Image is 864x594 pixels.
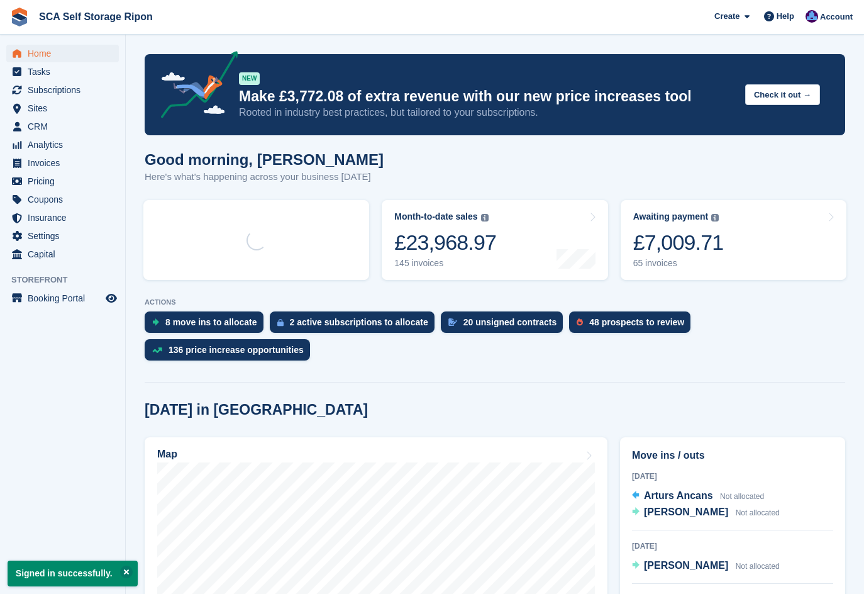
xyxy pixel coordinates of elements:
div: 20 unsigned contracts [463,317,557,327]
span: Arturs Ancans [644,490,713,501]
span: Capital [28,245,103,263]
p: Here's what's happening across your business [DATE] [145,170,384,184]
a: [PERSON_NAME] Not allocated [632,505,780,521]
h2: [DATE] in [GEOGRAPHIC_DATA] [145,401,368,418]
img: icon-info-grey-7440780725fd019a000dd9b08b2336e03edf1995a4989e88bcd33f0948082b44.svg [711,214,719,221]
span: Settings [28,227,103,245]
img: prospect-51fa495bee0391a8d652442698ab0144808aea92771e9ea1ae160a38d050c398.svg [577,318,583,326]
a: 20 unsigned contracts [441,311,570,339]
span: Not allocated [720,492,764,501]
a: menu [6,289,119,307]
a: menu [6,45,119,62]
div: NEW [239,72,260,85]
span: Invoices [28,154,103,172]
img: Sarah Race [806,10,818,23]
a: Month-to-date sales £23,968.97 145 invoices [382,200,607,280]
span: Sites [28,99,103,117]
span: Help [777,10,794,23]
img: contract_signature_icon-13c848040528278c33f63329250d36e43548de30e8caae1d1a13099fd9432cc5.svg [448,318,457,326]
span: Account [820,11,853,23]
span: Subscriptions [28,81,103,99]
div: 2 active subscriptions to allocate [290,317,428,327]
a: menu [6,136,119,154]
span: [PERSON_NAME] [644,507,728,517]
div: 136 price increase opportunities [169,345,304,355]
a: 136 price increase opportunities [145,339,316,367]
img: stora-icon-8386f47178a22dfd0bd8f6a31ec36ba5ce8667c1dd55bd0f319d3a0aa187defe.svg [10,8,29,26]
div: Month-to-date sales [394,211,477,222]
span: Create [714,10,739,23]
h2: Move ins / outs [632,448,833,463]
a: menu [6,209,119,227]
a: SCA Self Storage Ripon [34,6,158,27]
div: Awaiting payment [633,211,709,222]
span: Storefront [11,274,125,286]
img: active_subscription_to_allocate_icon-d502201f5373d7db506a760aba3b589e785aa758c864c3986d89f69b8ff3... [277,318,284,327]
img: icon-info-grey-7440780725fd019a000dd9b08b2336e03edf1995a4989e88bcd33f0948082b44.svg [481,214,489,221]
p: Make £3,772.08 of extra revenue with our new price increases tool [239,87,735,106]
span: CRM [28,118,103,135]
span: Pricing [28,172,103,190]
a: menu [6,245,119,263]
span: Home [28,45,103,62]
div: 65 invoices [633,258,724,269]
button: Check it out → [745,84,820,105]
a: menu [6,63,119,81]
a: menu [6,118,119,135]
a: menu [6,154,119,172]
div: 145 invoices [394,258,496,269]
h1: Good morning, [PERSON_NAME] [145,151,384,168]
div: 8 move ins to allocate [165,317,257,327]
a: 48 prospects to review [569,311,697,339]
p: ACTIONS [145,298,845,306]
div: [DATE] [632,541,833,552]
span: Not allocated [736,562,780,571]
a: Arturs Ancans Not allocated [632,488,764,505]
img: price_increase_opportunities-93ffe204e8149a01c8c9dc8f82e8f89637d9d84a8eef4429ea346261dce0b2c0.svg [152,347,162,353]
div: £23,968.97 [394,230,496,255]
div: [DATE] [632,471,833,482]
span: Not allocated [736,508,780,517]
div: 48 prospects to review [589,317,684,327]
span: Analytics [28,136,103,154]
p: Signed in successfully. [8,561,138,586]
h2: Map [157,449,177,460]
a: menu [6,172,119,190]
p: Rooted in industry best practices, but tailored to your subscriptions. [239,106,735,120]
a: menu [6,227,119,245]
a: [PERSON_NAME] Not allocated [632,558,780,574]
a: menu [6,99,119,117]
a: menu [6,81,119,99]
a: 2 active subscriptions to allocate [270,311,441,339]
img: move_ins_to_allocate_icon-fdf77a2bb77ea45bf5b3d319d69a93e2d87916cf1d5bf7949dd705db3b84f3ca.svg [152,318,159,326]
a: 8 move ins to allocate [145,311,270,339]
div: £7,009.71 [633,230,724,255]
span: Tasks [28,63,103,81]
a: Preview store [104,291,119,306]
span: Insurance [28,209,103,227]
a: menu [6,191,119,208]
a: Awaiting payment £7,009.71 65 invoices [621,200,846,280]
span: [PERSON_NAME] [644,560,728,571]
span: Coupons [28,191,103,208]
span: Booking Portal [28,289,103,307]
img: price-adjustments-announcement-icon-8257ccfd72463d97f412b2fc003d46551f7dbcb40ab6d574587a9cd5c0d94... [150,51,238,123]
